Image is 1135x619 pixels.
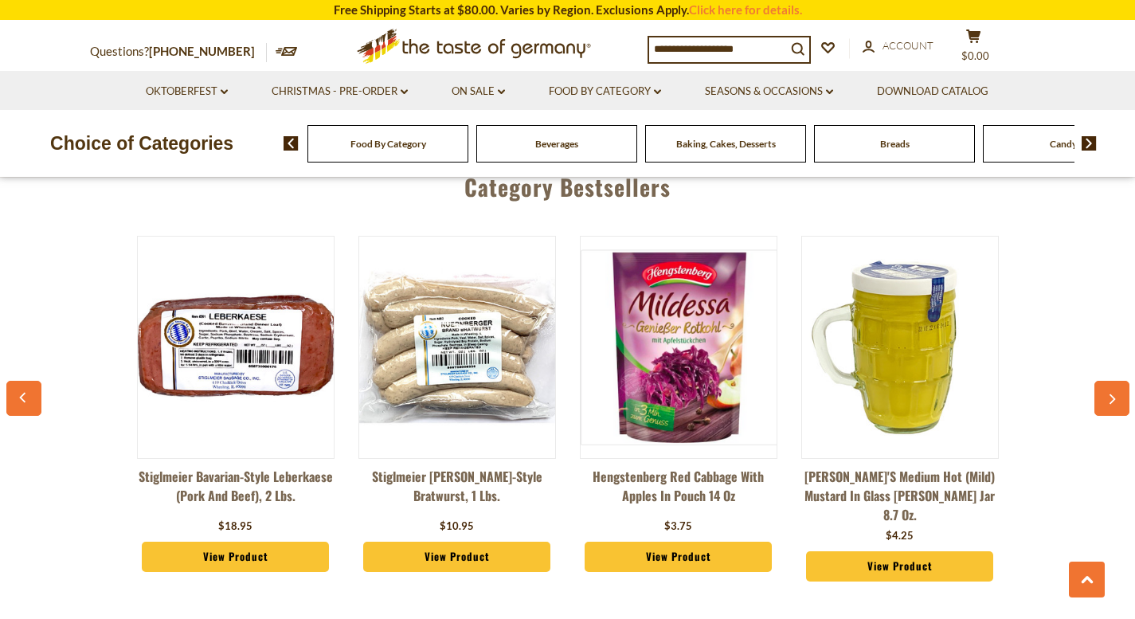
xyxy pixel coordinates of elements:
a: Click here for details. [689,2,802,17]
img: Hengstenberg Red Cabbage with Apples in Pouch 14 oz [581,249,777,445]
div: $3.75 [664,519,692,535]
a: Download Catalog [877,83,988,100]
a: Account [863,37,933,55]
a: View Product [585,542,773,572]
a: Stiglmeier Bavarian-style Leberkaese (pork and beef), 2 lbs. [137,467,335,515]
a: Stiglmeier [PERSON_NAME]-style Bratwurst, 1 lbs. [358,467,556,515]
p: Questions? [90,41,267,62]
span: $0.00 [961,49,989,62]
a: View Product [806,551,994,582]
span: Account [883,39,933,52]
a: Beverages [535,138,578,150]
a: [PHONE_NUMBER] [149,44,255,58]
a: Seasons & Occasions [705,83,833,100]
img: Erika's Medium Hot (Mild) Mustard in Glass Stein Jar 8.7 oz. [802,249,998,445]
img: previous arrow [284,136,299,151]
a: On Sale [452,83,505,100]
a: Breads [880,138,910,150]
div: $18.95 [218,519,252,535]
a: Christmas - PRE-ORDER [272,83,408,100]
a: View Product [142,542,330,572]
a: Baking, Cakes, Desserts [676,138,776,150]
a: Candy [1050,138,1077,150]
button: $0.00 [950,29,998,69]
a: Oktoberfest [146,83,228,100]
div: Category Bestsellers [14,151,1121,216]
img: Stiglmeier Bavarian-style Leberkaese (pork and beef), 2 lbs. [138,249,334,445]
a: [PERSON_NAME]'s Medium Hot (Mild) Mustard in Glass [PERSON_NAME] Jar 8.7 oz. [801,467,999,524]
a: Food By Category [549,83,661,100]
div: $10.95 [440,519,474,535]
div: $4.25 [886,528,914,544]
a: View Product [363,542,551,572]
a: Food By Category [350,138,426,150]
img: next arrow [1082,136,1097,151]
a: Hengstenberg Red Cabbage with Apples in Pouch 14 oz [580,467,777,515]
img: Stiglmeier Nuernberger-style Bratwurst, 1 lbs. [359,249,555,445]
